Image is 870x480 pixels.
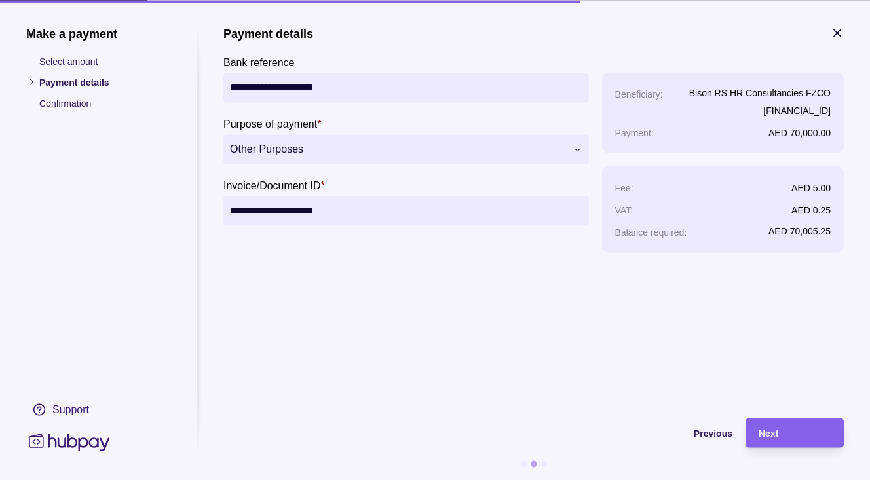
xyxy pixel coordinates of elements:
[746,418,844,447] button: Next
[615,204,634,215] p: VAT :
[223,179,321,191] p: Invoice/Document ID
[615,182,634,193] p: Fee :
[615,127,654,138] p: Payment :
[223,115,321,131] label: Purpose of payment
[223,177,325,193] label: Invoice/Document ID
[26,26,170,41] h1: Make a payment
[689,85,831,100] p: Bison RS HR Consultancies FZCO
[615,88,663,99] p: Beneficiary :
[223,56,295,67] p: Bank reference
[791,182,831,193] p: AED 5.00
[39,96,170,110] p: Confirmation
[230,73,582,102] input: Bank reference
[791,204,831,215] p: AED 0.25
[223,118,317,129] p: Purpose of payment
[230,196,582,225] input: Invoice/Document ID
[39,75,170,89] p: Payment details
[39,54,170,68] p: Select amount
[768,127,831,138] p: AED 70,000.00
[615,227,687,237] p: Balance required :
[223,54,295,69] label: Bank reference
[52,402,89,416] div: Support
[223,26,313,41] h1: Payment details
[689,103,831,117] p: [FINANCIAL_ID]
[223,418,732,447] button: Previous
[26,396,170,423] a: Support
[694,428,732,439] span: Previous
[768,225,831,236] p: AED 70,005.25
[759,428,778,439] span: Next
